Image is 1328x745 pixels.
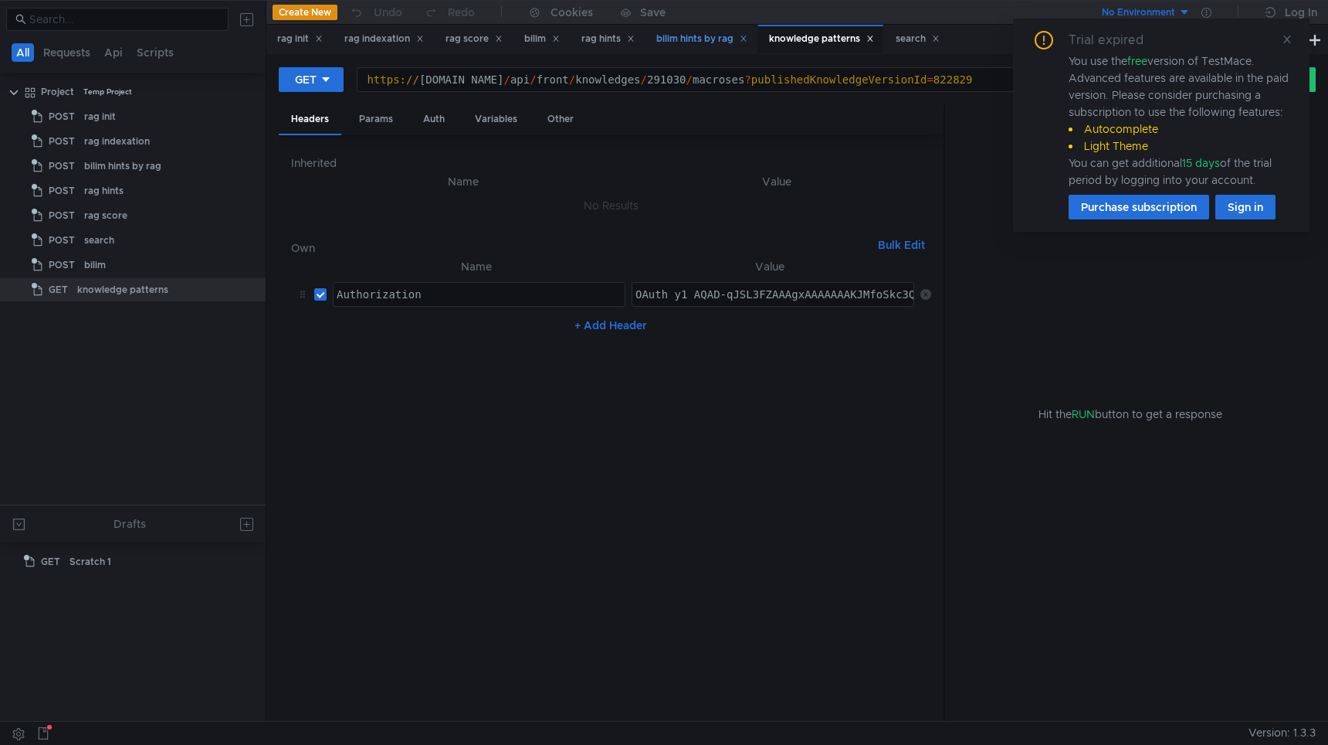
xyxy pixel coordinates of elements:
[84,253,106,277] div: bilim
[1072,407,1095,421] span: RUN
[84,155,161,178] div: bilim hints by rag
[49,204,75,227] span: POST
[327,257,626,276] th: Name
[77,278,168,301] div: knowledge patterns
[413,1,486,24] button: Redo
[279,105,341,135] div: Headers
[584,199,639,213] nz-embed-empty: No Results
[769,31,874,47] div: knowledge patterns
[49,105,75,128] span: POST
[1069,53,1291,189] div: You use the version of TestMace. Advanced features are available in the paid version. Please cons...
[84,204,127,227] div: rag score
[49,130,75,153] span: POST
[462,105,530,134] div: Variables
[49,179,75,202] span: POST
[568,316,653,335] button: + Add Header
[39,43,95,62] button: Requests
[625,257,914,276] th: Value
[1069,31,1162,49] div: Trial expired
[896,31,940,47] div: search
[29,11,219,28] input: Search...
[374,3,402,22] div: Undo
[100,43,127,62] button: Api
[49,278,68,301] span: GET
[535,105,586,134] div: Other
[872,236,931,254] button: Bulk Edit
[83,80,132,104] div: Temp Project
[347,105,405,134] div: Params
[41,80,74,104] div: Project
[445,31,503,47] div: rag score
[84,105,116,128] div: rag init
[69,550,111,573] div: Scratch 1
[291,154,931,172] h6: Inherited
[84,130,150,153] div: rag indexation
[344,31,424,47] div: rag indexation
[84,179,124,202] div: rag hints
[49,229,75,252] span: POST
[448,3,475,22] div: Redo
[295,71,317,88] div: GET
[1127,54,1147,68] span: free
[279,67,344,92] button: GET
[524,31,560,47] div: bilim
[1102,5,1175,20] div: No Environment
[41,550,60,573] span: GET
[273,5,337,20] button: Create New
[303,172,623,191] th: Name
[132,43,178,62] button: Scripts
[581,31,635,47] div: rag hints
[1069,195,1209,219] button: Purchase subscription
[291,239,872,257] h6: Own
[1182,156,1220,170] span: 15 days
[1248,722,1316,744] span: Version: 1.3.3
[1069,138,1291,155] li: Light Theme
[640,7,666,18] div: Save
[113,515,146,533] div: Drafts
[277,31,323,47] div: rag init
[1285,3,1317,22] div: Log In
[1038,406,1222,423] span: Hit the button to get a response
[1069,155,1291,189] div: You can get additional of the trial period by logging into your account.
[623,172,931,191] th: Value
[84,229,114,252] div: search
[49,155,75,178] span: POST
[411,105,457,134] div: Auth
[551,3,593,22] div: Cookies
[1215,195,1275,219] button: Sign in
[1069,121,1291,138] li: Autocomplete
[12,43,34,62] button: All
[656,31,747,47] div: bilim hints by rag
[49,253,75,277] span: POST
[337,1,413,24] button: Undo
